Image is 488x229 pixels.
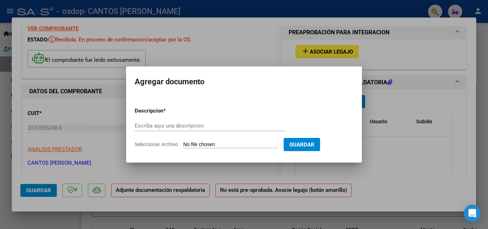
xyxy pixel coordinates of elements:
[135,141,178,147] span: Seleccionar Archivo
[135,107,200,115] p: Descripcion
[464,205,481,222] div: Open Intercom Messenger
[289,141,314,148] span: Guardar
[135,75,353,89] h2: Agregar documento
[284,138,320,151] button: Guardar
